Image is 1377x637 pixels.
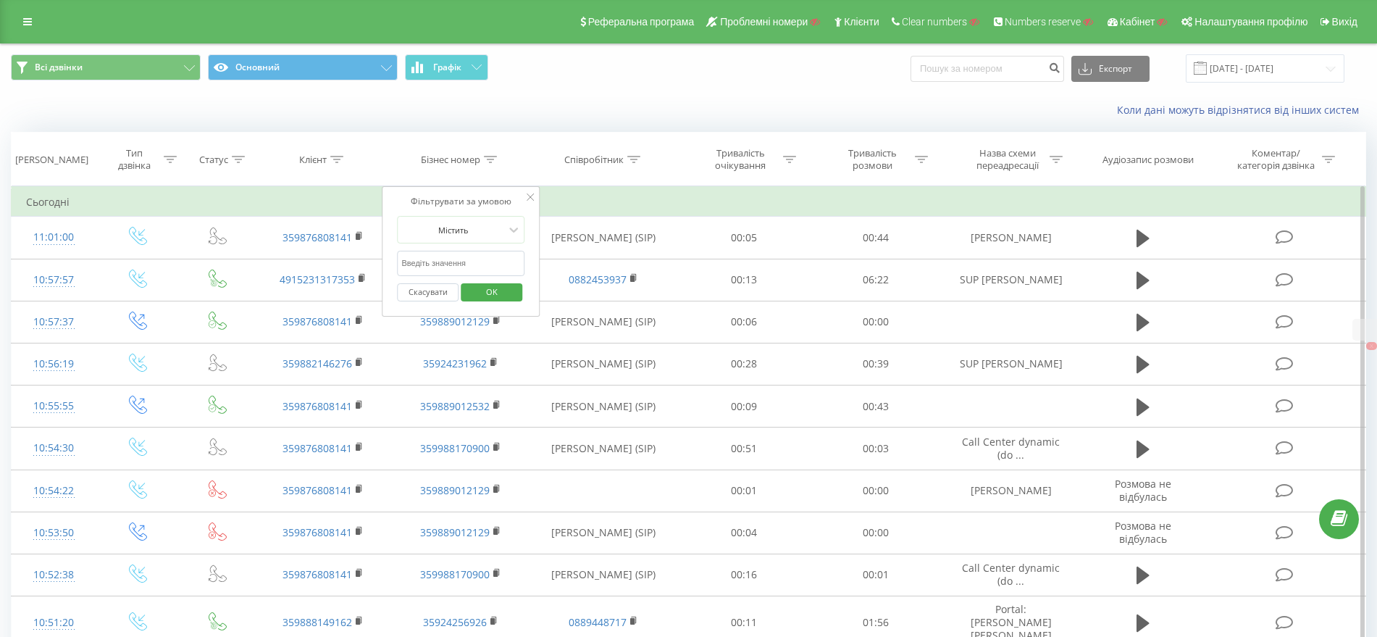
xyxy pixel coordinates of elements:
[678,554,811,596] td: 00:16
[810,512,942,554] td: 00:00
[299,154,327,166] div: Клієнт
[282,615,352,629] a: 359888149162
[397,194,524,209] div: Фільтрувати за умовою
[26,266,81,294] div: 10:57:57
[405,54,488,80] button: Графік
[720,16,808,28] span: Проблемні номери
[420,567,490,581] a: 359988170900
[35,62,83,73] span: Всі дзвінки
[678,512,811,554] td: 00:04
[420,399,490,413] a: 359889012532
[942,470,1080,512] td: [PERSON_NAME]
[1115,519,1171,546] span: Розмова не відбулась
[423,357,487,370] a: 35924231962
[569,272,627,286] a: 0882453937
[26,223,81,251] div: 11:01:00
[1234,147,1318,172] div: Коментар/категорія дзвінка
[1332,16,1357,28] span: Вихід
[420,525,490,539] a: 359889012129
[282,230,352,244] a: 359876808141
[15,154,88,166] div: [PERSON_NAME]
[810,386,942,428] td: 00:43
[942,343,1080,385] td: SUP [PERSON_NAME]
[26,392,81,420] div: 10:55:55
[420,441,490,455] a: 359988170900
[810,301,942,343] td: 00:00
[678,343,811,385] td: 00:28
[282,399,352,413] a: 359876808141
[678,217,811,259] td: 00:05
[942,217,1080,259] td: [PERSON_NAME]
[530,386,677,428] td: [PERSON_NAME] (SIP)
[26,308,81,336] div: 10:57:37
[530,343,677,385] td: [PERSON_NAME] (SIP)
[26,519,81,547] div: 10:53:50
[810,217,942,259] td: 00:44
[810,259,942,301] td: 06:22
[1194,16,1307,28] span: Налаштування профілю
[962,561,1060,588] span: Call Center dynamic (do ...
[282,441,352,455] a: 359876808141
[420,315,490,328] a: 359889012129
[1366,342,1377,350] button: X
[208,54,398,80] button: Основний
[902,16,967,28] span: Clear numbers
[678,259,811,301] td: 00:13
[530,301,677,343] td: [PERSON_NAME] (SIP)
[810,470,942,512] td: 00:00
[911,56,1064,82] input: Пошук за номером
[678,386,811,428] td: 00:09
[530,554,677,596] td: [PERSON_NAME] (SIP)
[1071,56,1150,82] button: Експорт
[397,283,459,301] button: Скасувати
[199,154,228,166] div: Статус
[678,301,811,343] td: 00:06
[1117,103,1366,117] a: Коли дані можуть відрізнятися вiд інших систем
[678,428,811,470] td: 00:51
[678,470,811,512] td: 00:01
[702,147,779,172] div: Тривалість очікування
[12,188,1366,217] td: Сьогодні
[421,154,480,166] div: Бізнес номер
[282,483,352,497] a: 359876808141
[420,483,490,497] a: 359889012129
[26,477,81,505] div: 10:54:22
[588,16,695,28] span: Реферальна програма
[26,350,81,378] div: 10:56:19
[109,147,160,172] div: Тип дзвінка
[810,554,942,596] td: 00:01
[280,272,355,286] a: 4915231317353
[282,357,352,370] a: 359882146276
[397,251,524,276] input: Введіть значення
[472,280,512,303] span: OK
[282,315,352,328] a: 359876808141
[810,428,942,470] td: 00:03
[530,217,677,259] td: [PERSON_NAME] (SIP)
[282,567,352,581] a: 359876808141
[962,435,1060,462] span: Call Center dynamic (do ...
[834,147,911,172] div: Тривалість розмови
[461,283,522,301] button: OK
[1005,16,1081,28] span: Numbers reserve
[26,561,81,589] div: 10:52:38
[530,428,677,470] td: [PERSON_NAME] (SIP)
[423,615,487,629] a: 35924256926
[1120,16,1155,28] span: Кабінет
[530,512,677,554] td: [PERSON_NAME] (SIP)
[968,147,1046,172] div: Назва схеми переадресації
[433,62,461,72] span: Графік
[844,16,879,28] span: Клієнти
[26,434,81,462] div: 10:54:30
[11,54,201,80] button: Всі дзвінки
[564,154,624,166] div: Співробітник
[26,609,81,637] div: 10:51:20
[1102,154,1194,166] div: Аудіозапис розмови
[1115,477,1171,504] span: Розмова не відбулась
[282,525,352,539] a: 359876808141
[569,615,627,629] a: 0889448717
[942,259,1080,301] td: SUP [PERSON_NAME]
[810,343,942,385] td: 00:39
